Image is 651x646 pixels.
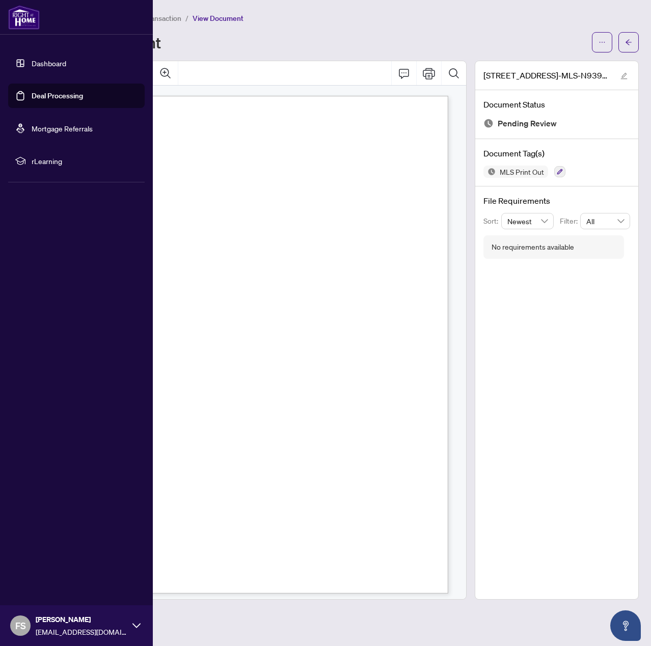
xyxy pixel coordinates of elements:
[32,91,83,100] a: Deal Processing
[483,118,494,128] img: Document Status
[32,59,66,68] a: Dashboard
[127,14,181,23] span: View Transaction
[586,213,624,229] span: All
[599,39,606,46] span: ellipsis
[483,216,501,227] p: Sort:
[483,166,496,178] img: Status Icon
[185,12,188,24] li: /
[32,155,138,167] span: rLearning
[193,14,243,23] span: View Document
[36,614,127,625] span: [PERSON_NAME]
[8,5,40,30] img: logo
[496,168,548,175] span: MLS Print Out
[15,618,26,633] span: FS
[492,241,574,253] div: No requirements available
[483,195,630,207] h4: File Requirements
[620,72,628,79] span: edit
[36,626,127,637] span: [EMAIL_ADDRESS][DOMAIN_NAME]
[610,610,641,641] button: Open asap
[483,69,611,82] span: [STREET_ADDRESS]-MLS-N9396954-SC.pdf
[483,98,630,111] h4: Document Status
[625,39,632,46] span: arrow-left
[507,213,548,229] span: Newest
[560,216,580,227] p: Filter:
[32,124,93,133] a: Mortgage Referrals
[498,117,557,130] span: Pending Review
[483,147,630,159] h4: Document Tag(s)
